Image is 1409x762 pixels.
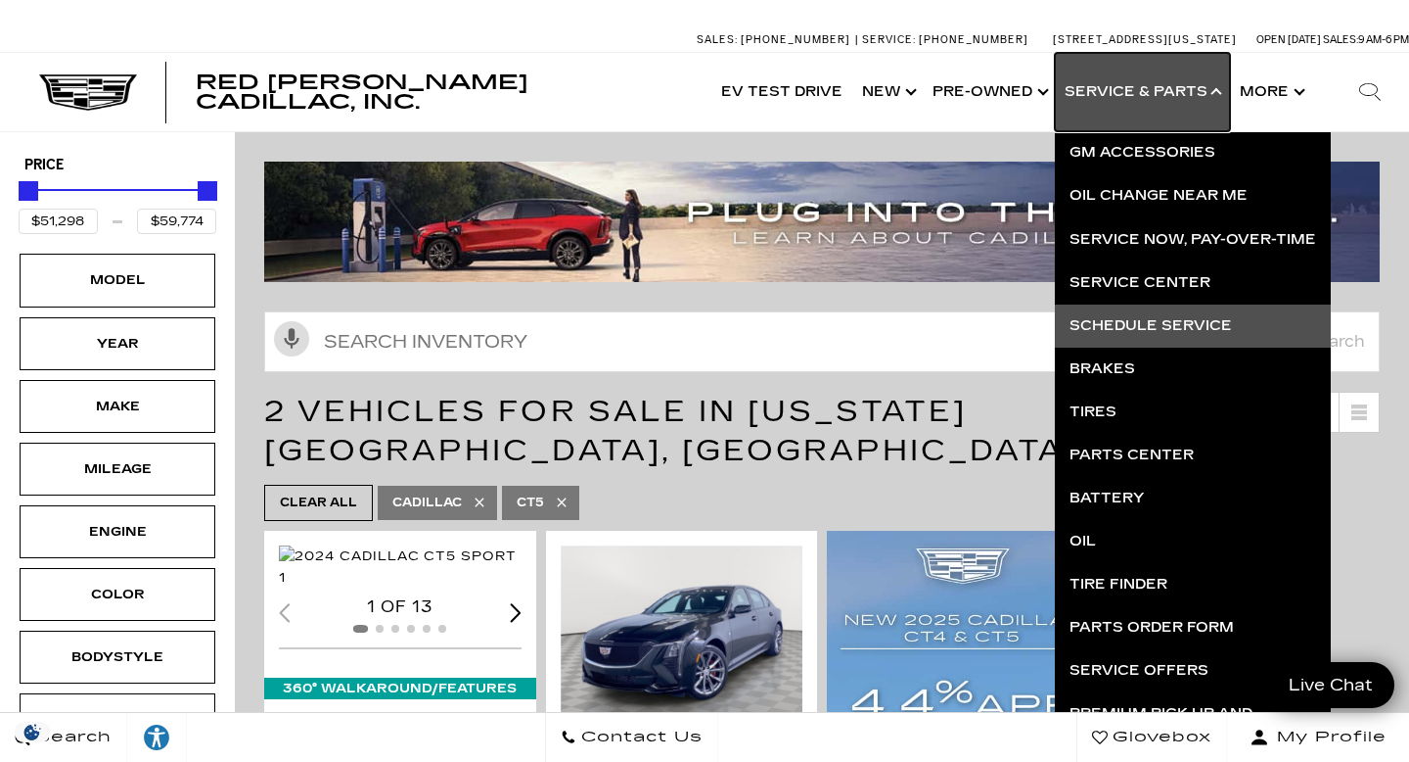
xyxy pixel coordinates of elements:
[1055,649,1331,692] a: Service Offers
[264,311,1380,372] input: Search Inventory
[1055,262,1331,305] a: Service Center
[127,713,187,762] a: Explore your accessibility options
[264,394,1078,468] span: 2 Vehicles for Sale in [US_STATE][GEOGRAPHIC_DATA], [GEOGRAPHIC_DATA]
[68,521,166,543] div: Engine
[68,458,166,480] div: Mileage
[39,74,137,112] img: Cadillac Dark Logo with Cadillac White Text
[545,713,718,762] a: Contact Us
[741,33,850,46] span: [PHONE_NUMBER]
[1279,674,1383,696] span: Live Chat
[68,584,166,605] div: Color
[20,631,215,684] div: BodystyleBodystyle
[392,491,462,515] span: Cadillac
[279,546,522,589] img: 2024 Cadillac CT5 Sport 1
[1055,520,1331,563] a: Oil
[1055,606,1331,649] a: Parts Order Form
[862,33,916,46] span: Service:
[711,53,852,131] a: EV Test Drive
[1055,218,1331,262] a: Service Now, Pay-Over-Time
[279,596,522,618] div: 1 of 13
[1055,305,1331,348] a: Schedule Service
[517,491,544,515] span: CT5
[20,505,215,558] div: EngineEngine
[20,380,215,433] div: MakeMake
[1055,174,1331,217] a: Oil Change near Me
[1055,692,1331,749] a: Premium Pick Up and Delivery
[1358,33,1409,46] span: 9 AM-6 PM
[852,53,923,131] a: New
[19,181,38,201] div: Minimum Price
[127,723,186,752] div: Explore your accessibility options
[196,72,692,112] a: Red [PERSON_NAME] Cadillac, Inc.
[198,181,217,201] div: Maximum Price
[1267,662,1394,708] a: Live Chat
[68,709,166,731] div: Trim
[561,546,803,728] img: 2025 Cadillac CT5 Sport 1
[20,693,215,746] div: TrimTrim
[1053,33,1237,46] a: [STREET_ADDRESS][US_STATE]
[10,722,55,742] div: Privacy Settings
[20,317,215,370] div: YearYear
[1108,724,1211,751] span: Glovebox
[279,546,522,589] div: 1 / 2
[68,333,166,355] div: Year
[855,34,1033,45] a: Service: [PHONE_NUMBER]
[264,162,1380,281] img: ev-blog-post-banners4
[1055,391,1331,434] a: Tires
[19,174,216,234] div: Price
[68,269,166,291] div: Model
[274,321,309,357] svg: Click to toggle on voice search
[1055,434,1331,477] a: Parts Center
[561,546,803,728] div: 1 / 2
[1055,348,1331,391] a: Brakes
[697,33,738,46] span: Sales:
[1055,131,1331,174] a: GM Accessories
[1227,713,1409,762] button: Open user profile menu
[20,254,215,307] div: ModelModel
[196,71,528,114] span: Red [PERSON_NAME] Cadillac, Inc.
[1076,713,1227,762] a: Glovebox
[923,53,1055,131] a: Pre-Owned
[280,491,357,515] span: Clear All
[68,396,166,417] div: Make
[20,568,215,621] div: ColorColor
[919,33,1028,46] span: [PHONE_NUMBER]
[1331,53,1409,131] div: Search
[20,443,215,496] div: MileageMileage
[264,678,536,699] div: 360° WalkAround/Features
[1230,53,1311,131] button: More
[137,209,216,234] input: Maximum
[1269,724,1386,751] span: My Profile
[510,603,522,622] div: Next slide
[1055,477,1331,520] a: Battery
[1256,33,1321,46] span: Open [DATE]
[697,34,855,45] a: Sales: [PHONE_NUMBER]
[1323,33,1358,46] span: Sales:
[68,646,166,668] div: Bodystyle
[1055,563,1331,606] a: Tire Finder
[19,209,98,234] input: Minimum
[576,724,703,751] span: Contact Us
[24,157,210,174] h5: Price
[1055,53,1230,131] a: Service & Parts
[30,724,112,751] span: Search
